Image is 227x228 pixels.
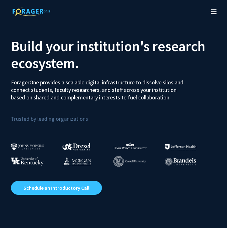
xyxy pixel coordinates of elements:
h2: Build your institution's research ecosystem. [11,38,216,72]
img: High Point University [113,142,147,149]
img: Thomas Jefferson University [165,144,196,150]
p: ForagerOne provides a scalable digital infrastructure to dissolve silos and connect students, fac... [11,74,192,101]
p: Trusted by leading organizations [11,106,216,124]
img: Brandeis University [165,158,196,166]
img: Morgan State University [62,157,91,165]
a: Opens in a new tab [11,181,102,195]
img: ForagerOne Logo [9,7,53,16]
img: University of Kentucky [11,157,44,166]
img: Johns Hopkins University [11,143,44,150]
img: Drexel University [62,143,91,150]
img: Cornell University [113,156,146,167]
